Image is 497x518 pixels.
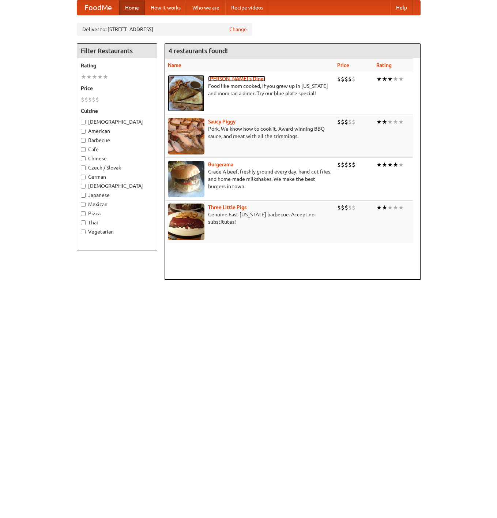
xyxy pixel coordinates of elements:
[168,161,204,197] img: burgerama.jpg
[84,96,88,104] li: $
[376,204,382,212] li: ★
[81,184,86,189] input: [DEMOGRAPHIC_DATA]
[398,204,404,212] li: ★
[348,161,352,169] li: $
[393,75,398,83] li: ★
[86,73,92,81] li: ★
[81,107,153,115] h5: Cuisine
[97,73,103,81] li: ★
[337,161,341,169] li: $
[81,175,86,179] input: German
[382,75,387,83] li: ★
[168,168,331,190] p: Grade A beef, freshly ground every day, hand-cut fries, and home-made milkshakes. We make the bes...
[208,119,236,124] a: Saucy Piggy
[376,161,382,169] li: ★
[393,204,398,212] li: ★
[81,62,153,69] h5: Rating
[81,182,153,190] label: [DEMOGRAPHIC_DATA]
[229,26,247,33] a: Change
[81,191,153,199] label: Japanese
[81,147,86,152] input: Cafe
[187,0,225,15] a: Who we are
[348,75,352,83] li: $
[387,118,393,126] li: ★
[398,118,404,126] li: ★
[348,204,352,212] li: $
[81,211,86,216] input: Pizza
[81,230,86,234] input: Vegetarian
[393,118,398,126] li: ★
[376,75,382,83] li: ★
[382,161,387,169] li: ★
[387,75,393,83] li: ★
[168,125,331,140] p: Pork. We know how to cook it. Award-winning BBQ sauce, and meat with all the trimmings.
[81,129,86,134] input: American
[92,73,97,81] li: ★
[208,161,233,167] a: Burgerama
[341,75,344,83] li: $
[208,76,266,82] a: [PERSON_NAME]'s Diner
[77,0,119,15] a: FoodMe
[168,75,204,112] img: sallys.jpg
[81,201,153,208] label: Mexican
[81,120,86,124] input: [DEMOGRAPHIC_DATA]
[341,204,344,212] li: $
[119,0,145,15] a: Home
[352,204,355,212] li: $
[81,127,153,135] label: American
[168,118,204,154] img: saucy.jpg
[81,173,153,180] label: German
[81,164,153,171] label: Czech / Slovak
[352,118,355,126] li: $
[81,202,86,207] input: Mexican
[81,96,84,104] li: $
[103,73,108,81] li: ★
[81,118,153,126] label: [DEMOGRAPHIC_DATA]
[168,211,331,226] p: Genuine East [US_STATE] barbecue. Accept no substitutes!
[352,161,355,169] li: $
[81,193,86,198] input: Japanese
[81,228,153,235] label: Vegetarian
[398,161,404,169] li: ★
[95,96,99,104] li: $
[81,146,153,153] label: Cafe
[81,85,153,92] h5: Price
[337,118,341,126] li: $
[344,75,348,83] li: $
[88,96,92,104] li: $
[81,165,86,170] input: Czech / Slovak
[169,47,228,54] ng-pluralize: 4 restaurants found!
[382,204,387,212] li: ★
[376,118,382,126] li: ★
[344,118,348,126] li: $
[398,75,404,83] li: ★
[81,73,86,81] li: ★
[387,161,393,169] li: ★
[145,0,187,15] a: How it works
[77,44,157,58] h4: Filter Restaurants
[77,23,252,36] div: Deliver to: [STREET_ADDRESS]
[390,0,413,15] a: Help
[341,161,344,169] li: $
[81,220,86,225] input: Thai
[168,62,181,68] a: Name
[344,204,348,212] li: $
[168,204,204,240] img: littlepigs.jpg
[337,75,341,83] li: $
[81,156,86,161] input: Chinese
[341,118,344,126] li: $
[344,161,348,169] li: $
[352,75,355,83] li: $
[81,210,153,217] label: Pizza
[337,62,349,68] a: Price
[208,204,246,210] a: Three Little Pigs
[81,155,153,162] label: Chinese
[81,219,153,226] label: Thai
[168,82,331,97] p: Food like mom cooked, if you grew up in [US_STATE] and mom ran a diner. Try our blue plate special!
[225,0,269,15] a: Recipe videos
[382,118,387,126] li: ★
[376,62,392,68] a: Rating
